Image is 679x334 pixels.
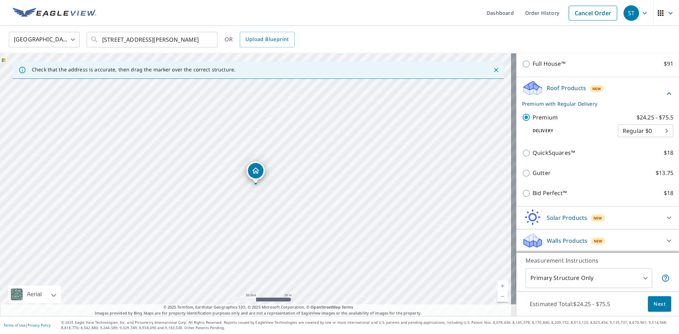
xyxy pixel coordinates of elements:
p: | [4,323,51,327]
a: Terms of Use [4,323,25,328]
span: New [592,86,601,92]
p: Check that the address is accurate, then drag the marker over the correct structure. [32,66,236,73]
p: Estimated Total: $24.25 - $75.5 [524,296,616,312]
p: $91 [664,59,673,68]
div: ST [623,5,639,21]
div: Walls ProductsNew [522,232,673,249]
div: OR [225,32,295,47]
span: Upload Blueprint [245,35,289,44]
p: Full House™ [533,59,565,68]
p: Roof Products [547,84,586,92]
span: Next [654,300,666,309]
p: $18 [664,148,673,157]
div: Aerial [25,286,44,303]
div: Regular $0 [618,121,673,141]
a: Upload Blueprint [240,32,294,47]
a: OpenStreetMap [311,304,340,310]
div: Primary Structure Only [526,268,652,288]
p: Bid Perfect™ [533,189,567,198]
p: Solar Products [547,213,587,222]
span: New [593,215,602,221]
p: $24.25 - $75.5 [637,113,673,122]
p: © 2025 Eagle View Technologies, Inc. and Pictometry International Corp. All Rights Reserved. Repo... [61,320,675,330]
p: Walls Products [547,236,587,245]
span: Your report will include only the primary structure on the property. For example, a detached gara... [661,274,670,282]
p: Gutter [533,169,551,177]
a: Privacy Policy [28,323,51,328]
img: EV Logo [13,8,96,18]
a: Current Level 19, Zoom In [497,281,508,291]
button: Next [648,296,671,312]
div: Roof ProductsNewPremium with Regular Delivery [522,80,673,107]
span: New [594,238,603,244]
a: Current Level 19, Zoom Out [497,291,508,302]
p: Delivery [522,128,618,134]
button: Close [492,65,501,75]
p: QuickSquares™ [533,148,575,157]
div: Dropped pin, building 1, Residential property, 1103 Dyer Rd Sultan, WA 98294 [246,162,265,183]
p: $13.75 [656,169,673,177]
a: Cancel Order [569,6,617,20]
p: $18 [664,189,673,198]
div: Aerial [8,286,61,303]
p: Measurement Instructions [526,256,670,265]
input: Search by address or latitude-longitude [102,30,203,49]
a: Terms [342,304,353,310]
div: [GEOGRAPHIC_DATA] [9,30,80,49]
div: Solar ProductsNew [522,209,673,226]
span: © 2025 TomTom, Earthstar Geographics SIO, © 2025 Microsoft Corporation, © [163,304,353,310]
p: Premium with Regular Delivery [522,100,665,107]
p: Premium [533,113,558,122]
